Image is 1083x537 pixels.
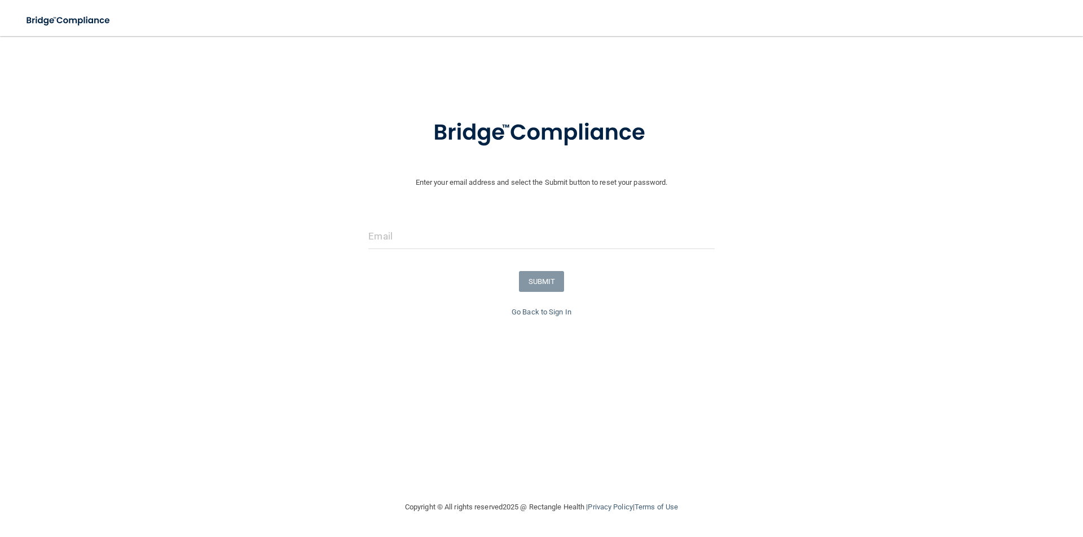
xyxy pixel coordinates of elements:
img: bridge_compliance_login_screen.278c3ca4.svg [410,104,673,162]
iframe: Drift Widget Chat Controller [888,457,1069,502]
img: bridge_compliance_login_screen.278c3ca4.svg [17,9,121,32]
div: Copyright © All rights reserved 2025 @ Rectangle Health | | [336,489,747,525]
a: Privacy Policy [588,503,632,511]
input: Email [368,224,714,249]
a: Terms of Use [635,503,678,511]
a: Go Back to Sign In [512,308,571,316]
button: SUBMIT [519,271,565,292]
